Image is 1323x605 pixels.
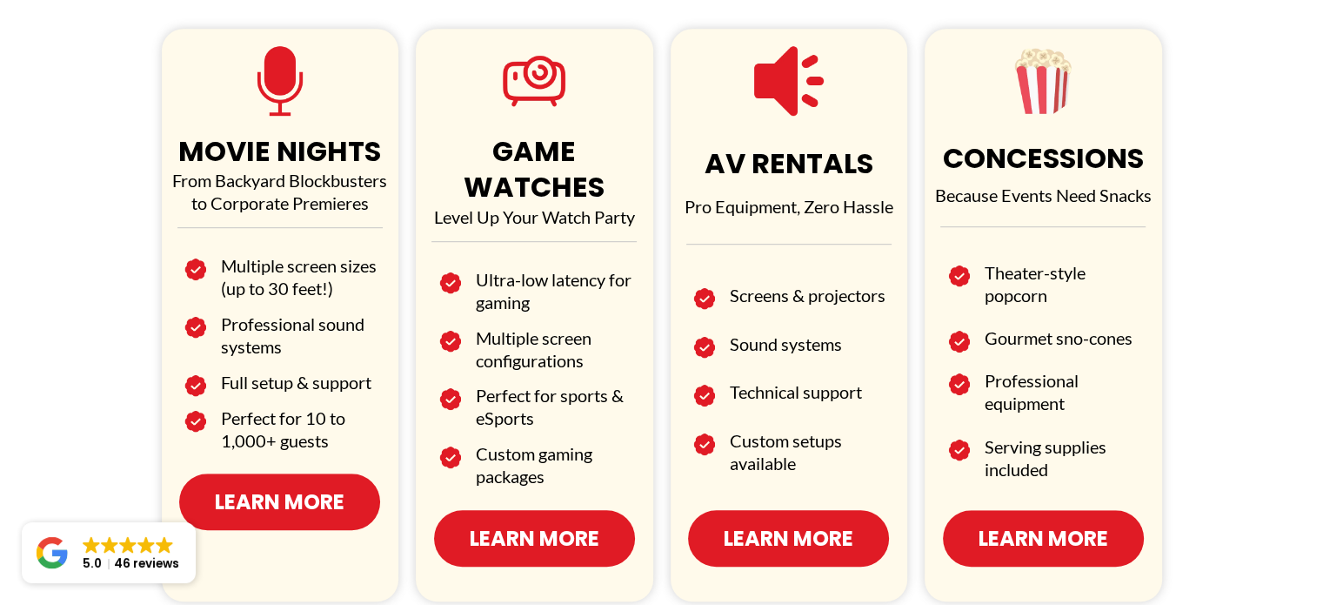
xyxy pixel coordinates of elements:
[166,192,395,214] p: to Corporate Premieres
[675,145,904,182] h1: AV RENTALS
[693,429,715,460] img: Image
[948,369,970,400] img: Image
[943,510,1144,567] a: Learn More
[470,523,599,554] span: Learn More
[979,523,1108,554] span: Learn More
[476,442,636,465] h2: Custom gaming
[434,510,635,567] a: Learn More
[221,313,381,358] h2: Professional sound systems
[179,474,380,530] a: Learn More
[166,169,395,192] p: From Backyard Blockbusters
[948,435,970,466] img: Image
[221,407,381,452] h2: Perfect for 10 to 1,000+ guests
[420,133,649,205] h1: GAME WATCHES
[693,380,715,411] img: Image
[985,326,1145,349] h2: Gourmet sno-cones
[184,371,206,401] img: Image
[476,465,636,487] h2: packages
[985,369,1145,414] h2: Professional equipment
[688,510,889,567] a: Learn More
[730,380,890,403] h2: Technical support
[439,326,461,357] img: Image
[184,407,206,437] img: Image
[22,522,196,583] a: Close GoogleGoogleGoogleGoogleGoogle 5.046 reviews
[166,133,395,170] h1: MOVIE NIGHTS
[730,333,890,355] h2: Sound systems
[929,140,1158,177] h1: CONCESSIONS
[948,326,970,357] img: Image
[948,261,970,292] img: Image
[730,429,890,474] h2: Custom setups available
[476,268,636,313] h2: Ultra-low latency for gaming
[693,333,715,363] img: Image
[420,205,649,228] p: Level Up Your Watch Party
[439,442,461,473] img: Image
[476,326,636,372] h2: Multiple screen configurations
[693,284,715,314] img: Image
[184,313,206,343] img: Image
[439,268,461,299] img: Image
[184,254,206,285] img: Image
[215,487,344,517] span: Learn More
[985,261,1145,306] h2: Theater-style popcorn
[675,195,904,218] p: Pro Equipment, Zero Hassle
[985,435,1145,481] h2: Serving supplies included
[724,523,853,554] span: Learn More
[730,284,890,306] h2: Screens & projectors
[439,384,461,414] img: Image
[221,371,381,393] h2: Full setup & support
[476,384,636,429] h2: Perfect for sports & eSports
[929,184,1158,206] p: Because Events Need Snacks
[221,254,381,299] h2: Multiple screen sizes (up to 30 feet!)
